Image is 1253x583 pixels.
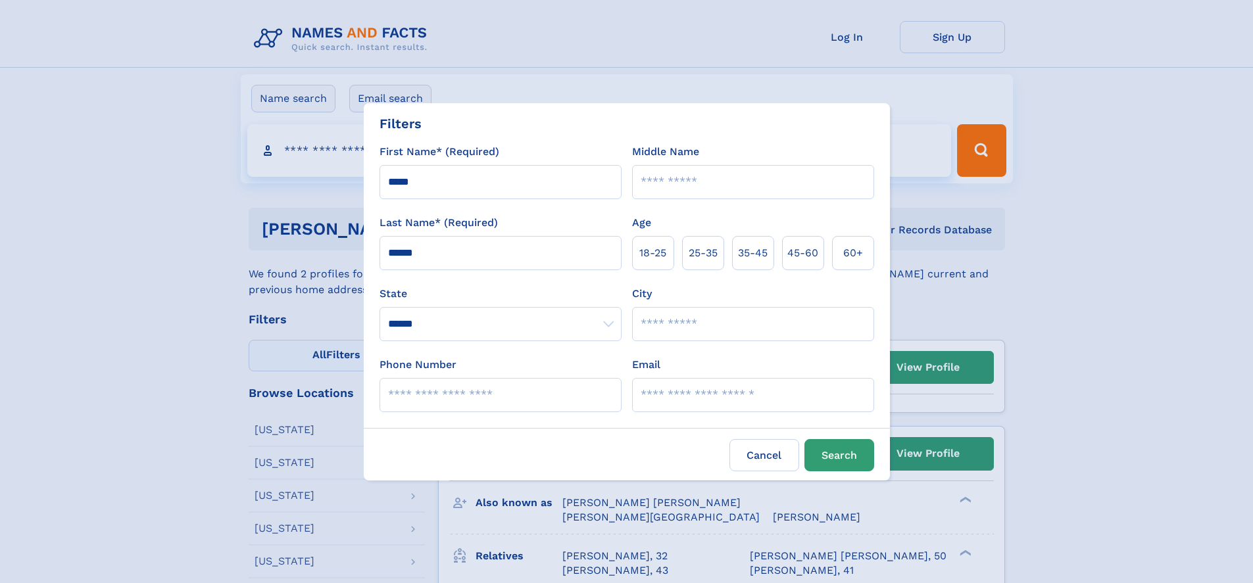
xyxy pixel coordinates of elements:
[843,245,863,261] span: 60+
[689,245,718,261] span: 25‑35
[380,144,499,160] label: First Name* (Required)
[639,245,666,261] span: 18‑25
[632,286,652,302] label: City
[632,357,660,373] label: Email
[380,357,456,373] label: Phone Number
[380,286,622,302] label: State
[632,144,699,160] label: Middle Name
[804,439,874,471] button: Search
[787,245,818,261] span: 45‑60
[380,114,422,133] div: Filters
[632,215,651,231] label: Age
[729,439,799,471] label: Cancel
[738,245,768,261] span: 35‑45
[380,215,498,231] label: Last Name* (Required)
